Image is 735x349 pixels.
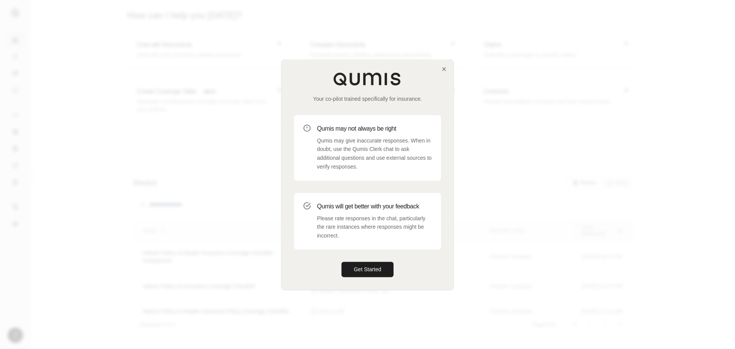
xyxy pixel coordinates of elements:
p: Your co-pilot trained specifically for insurance. [294,95,441,103]
h3: Qumis may not always be right [317,124,432,133]
img: Qumis Logo [333,72,402,86]
button: Get Started [341,262,394,277]
p: Please rate responses in the chat, particularly the rare instances where responses might be incor... [317,214,432,240]
h3: Qumis will get better with your feedback [317,202,432,211]
p: Qumis may give inaccurate responses. When in doubt, use the Qumis Clerk chat to ask additional qu... [317,136,432,171]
